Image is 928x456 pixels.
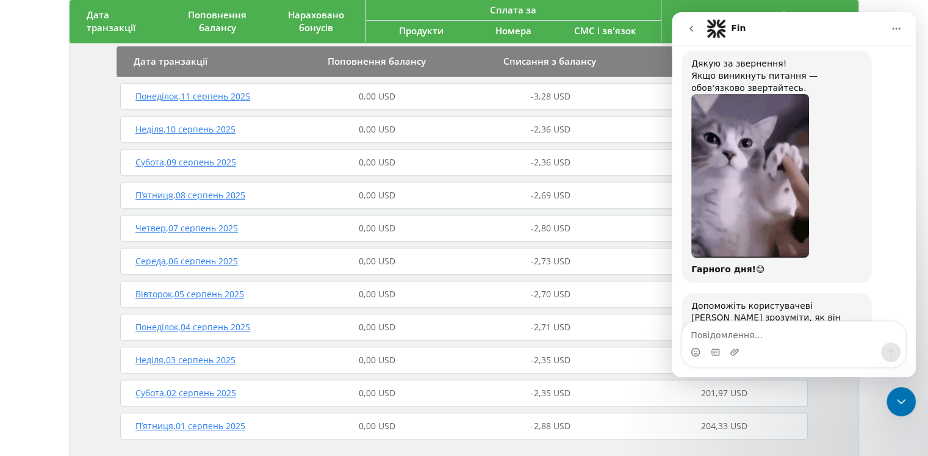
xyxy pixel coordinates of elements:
span: 0,00 USD [359,321,395,333]
span: Субота , 09 серпень 2025 [135,156,236,168]
span: Неділя , 10 серпень 2025 [135,123,236,135]
span: -2,70 USD [531,288,570,300]
iframe: Intercom live chat [672,12,916,377]
span: Залишок на балансі [781,9,837,34]
span: П’ятниця , 01 серпень 2025 [135,420,245,432]
span: 0,00 USD [359,420,395,432]
span: Четвер , 07 серпень 2025 [135,222,238,234]
span: Нараховано бонусів [288,9,344,34]
span: Списання з балансу [503,55,596,67]
span: Середа , 06 серпень 2025 [135,255,238,267]
span: 204,33 USD [701,420,747,432]
span: 0,00 USD [359,123,395,135]
span: 0,00 USD [359,387,395,399]
span: -2,80 USD [531,222,570,234]
span: -2,36 USD [531,156,570,168]
span: СМС і зв'язок [574,24,636,37]
span: Поповнення балансу [188,9,246,34]
span: -2,88 USD [531,420,570,432]
span: Субота , 02 серпень 2025 [135,387,236,399]
span: -2,35 USD [531,387,570,399]
span: 0,00 USD [359,189,395,201]
iframe: Intercom live chat [887,387,916,416]
span: -2,36 USD [531,123,570,135]
span: 201,97 USD [701,387,747,399]
span: -2,35 USD [531,354,570,366]
span: Сплата за [490,4,536,16]
span: Поповнення балансу [328,55,426,67]
span: П’ятниця , 08 серпень 2025 [135,189,245,201]
span: Понеділок , 04 серпень 2025 [135,321,250,333]
span: Дата транзакції [134,55,207,67]
span: -3,28 USD [531,90,570,102]
span: 0,00 USD [359,156,395,168]
span: Дата транзакції [87,9,135,34]
span: Неділя , 03 серпень 2025 [135,354,236,366]
span: Продукти [399,24,444,37]
span: 0,00 USD [359,288,395,300]
span: 0,00 USD [359,222,395,234]
span: -2,69 USD [531,189,570,201]
span: 0,00 USD [359,90,395,102]
span: Номера [495,24,531,37]
span: Понеділок , 11 серпень 2025 [135,90,250,102]
span: 0,00 USD [359,255,395,267]
span: 0,00 USD [359,354,395,366]
span: Вівторок , 05 серпень 2025 [135,288,244,300]
span: -2,73 USD [531,255,570,267]
span: -2,71 USD [531,321,570,333]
